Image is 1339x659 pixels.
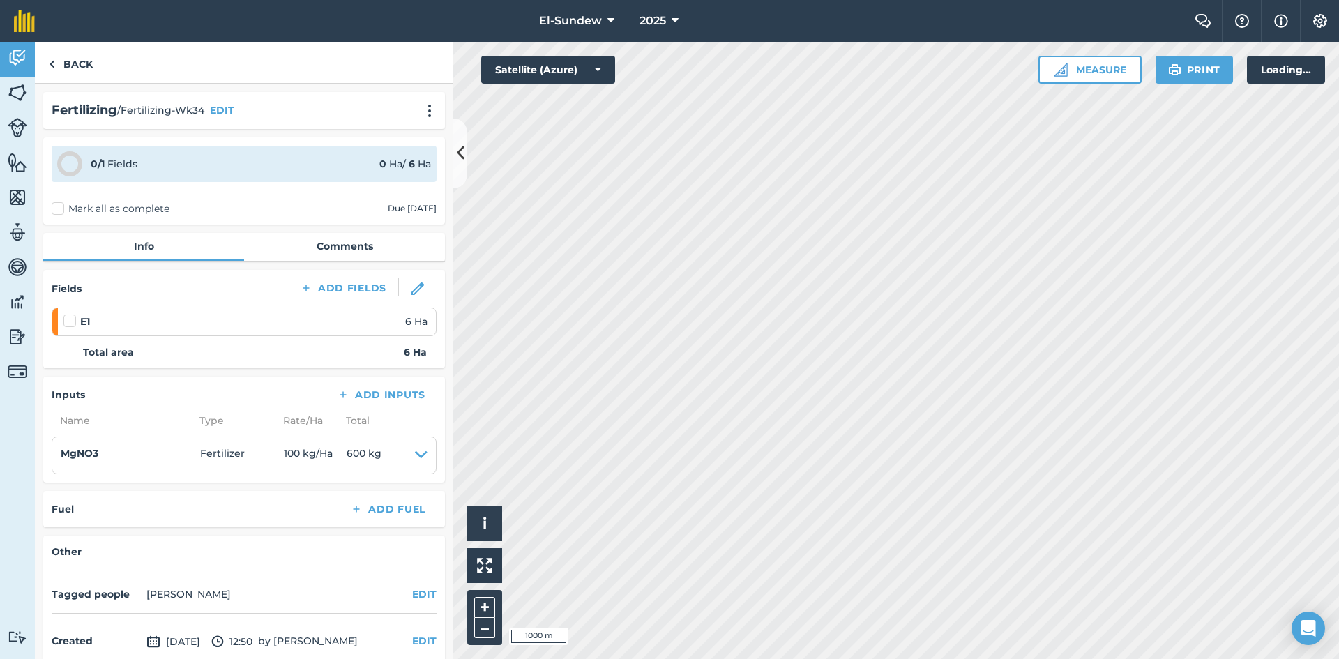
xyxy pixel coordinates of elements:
span: Name [52,413,191,428]
a: Back [35,42,107,83]
div: Open Intercom Messenger [1292,612,1325,645]
img: svg+xml;base64,PHN2ZyB4bWxucz0iaHR0cDovL3d3dy53My5vcmcvMjAwMC9zdmciIHdpZHRoPSIyMCIgaGVpZ2h0PSIyNC... [421,104,438,118]
button: EDIT [412,633,437,649]
strong: 6 [409,158,415,170]
strong: Total area [83,344,134,360]
img: svg+xml;base64,PD94bWwgdmVyc2lvbj0iMS4wIiBlbmNvZGluZz0idXRmLTgiPz4KPCEtLSBHZW5lcmF0b3I6IEFkb2JlIE... [8,326,27,347]
h4: Fuel [52,501,74,517]
div: Ha / Ha [379,156,431,172]
span: Rate/ Ha [275,413,338,428]
img: Four arrows, one pointing top left, one top right, one bottom right and the last bottom left [477,558,492,573]
li: [PERSON_NAME] [146,586,231,602]
img: svg+xml;base64,PD94bWwgdmVyc2lvbj0iMS4wIiBlbmNvZGluZz0idXRmLTgiPz4KPCEtLSBHZW5lcmF0b3I6IEFkb2JlIE... [146,633,160,650]
strong: 6 Ha [404,344,427,360]
img: fieldmargin Logo [14,10,35,32]
div: Due [DATE] [388,203,437,214]
button: Add Fuel [339,499,437,519]
span: Type [191,413,275,428]
span: / Fertilizing-Wk34 [117,103,204,118]
button: Satellite (Azure) [481,56,615,84]
button: Add Inputs [326,385,437,404]
button: EDIT [412,586,437,602]
h4: Tagged people [52,586,141,602]
button: Add Fields [289,278,398,298]
h4: MgNO3 [61,446,200,461]
img: svg+xml;base64,PHN2ZyB4bWxucz0iaHR0cDovL3d3dy53My5vcmcvMjAwMC9zdmciIHdpZHRoPSIxNyIgaGVpZ2h0PSIxNy... [1274,13,1288,29]
span: [DATE] [146,633,200,650]
summary: MgNO3Fertilizer100 kg/Ha600 kg [61,446,428,465]
button: Measure [1038,56,1142,84]
div: Fields [91,156,137,172]
h2: Fertilizing [52,100,117,121]
span: Total [338,413,370,428]
img: svg+xml;base64,PD94bWwgdmVyc2lvbj0iMS4wIiBlbmNvZGluZz0idXRmLTgiPz4KPCEtLSBHZW5lcmF0b3I6IEFkb2JlIE... [8,291,27,312]
span: 12:50 [211,633,252,650]
span: 600 kg [347,446,381,465]
span: i [483,515,487,532]
button: i [467,506,502,541]
img: svg+xml;base64,PHN2ZyB4bWxucz0iaHR0cDovL3d3dy53My5vcmcvMjAwMC9zdmciIHdpZHRoPSI1NiIgaGVpZ2h0PSI2MC... [8,82,27,103]
img: svg+xml;base64,PD94bWwgdmVyc2lvbj0iMS4wIiBlbmNvZGluZz0idXRmLTgiPz4KPCEtLSBHZW5lcmF0b3I6IEFkb2JlIE... [8,118,27,137]
span: 6 Ha [405,314,428,329]
strong: 0 [379,158,386,170]
a: Info [43,233,244,259]
span: El-Sundew [539,13,602,29]
img: svg+xml;base64,PHN2ZyB4bWxucz0iaHR0cDovL3d3dy53My5vcmcvMjAwMC9zdmciIHdpZHRoPSI1NiIgaGVpZ2h0PSI2MC... [8,152,27,173]
h4: Created [52,633,141,649]
img: A cog icon [1312,14,1329,28]
img: svg+xml;base64,PHN2ZyB4bWxucz0iaHR0cDovL3d3dy53My5vcmcvMjAwMC9zdmciIHdpZHRoPSI1NiIgaGVpZ2h0PSI2MC... [8,187,27,208]
h4: Other [52,544,437,559]
div: Loading... [1247,56,1325,84]
img: Ruler icon [1054,63,1068,77]
img: svg+xml;base64,PHN2ZyB4bWxucz0iaHR0cDovL3d3dy53My5vcmcvMjAwMC9zdmciIHdpZHRoPSIxOSIgaGVpZ2h0PSIyNC... [1168,61,1181,78]
img: svg+xml;base64,PD94bWwgdmVyc2lvbj0iMS4wIiBlbmNvZGluZz0idXRmLTgiPz4KPCEtLSBHZW5lcmF0b3I6IEFkb2JlIE... [8,630,27,644]
a: Comments [244,233,445,259]
img: svg+xml;base64,PHN2ZyB4bWxucz0iaHR0cDovL3d3dy53My5vcmcvMjAwMC9zdmciIHdpZHRoPSI5IiBoZWlnaHQ9IjI0Ii... [49,56,55,73]
button: – [474,618,495,638]
img: A question mark icon [1234,14,1250,28]
button: EDIT [210,103,234,118]
label: Mark all as complete [52,202,169,216]
img: svg+xml;base64,PD94bWwgdmVyc2lvbj0iMS4wIiBlbmNvZGluZz0idXRmLTgiPz4KPCEtLSBHZW5lcmF0b3I6IEFkb2JlIE... [8,47,27,68]
span: Fertilizer [200,446,284,465]
button: Print [1156,56,1234,84]
h4: Inputs [52,387,85,402]
h4: Fields [52,281,82,296]
img: svg+xml;base64,PD94bWwgdmVyc2lvbj0iMS4wIiBlbmNvZGluZz0idXRmLTgiPz4KPCEtLSBHZW5lcmF0b3I6IEFkb2JlIE... [8,222,27,243]
img: svg+xml;base64,PHN2ZyB3aWR0aD0iMTgiIGhlaWdodD0iMTgiIHZpZXdCb3g9IjAgMCAxOCAxOCIgZmlsbD0ibm9uZSIgeG... [411,282,424,295]
img: Two speech bubbles overlapping with the left bubble in the forefront [1195,14,1211,28]
img: svg+xml;base64,PD94bWwgdmVyc2lvbj0iMS4wIiBlbmNvZGluZz0idXRmLTgiPz4KPCEtLSBHZW5lcmF0b3I6IEFkb2JlIE... [8,257,27,278]
strong: E1 [80,314,90,329]
span: 2025 [640,13,666,29]
span: 100 kg / Ha [284,446,347,465]
button: + [474,597,495,618]
img: svg+xml;base64,PD94bWwgdmVyc2lvbj0iMS4wIiBlbmNvZGluZz0idXRmLTgiPz4KPCEtLSBHZW5lcmF0b3I6IEFkb2JlIE... [8,362,27,381]
img: svg+xml;base64,PD94bWwgdmVyc2lvbj0iMS4wIiBlbmNvZGluZz0idXRmLTgiPz4KPCEtLSBHZW5lcmF0b3I6IEFkb2JlIE... [211,633,224,650]
strong: 0 / 1 [91,158,105,170]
